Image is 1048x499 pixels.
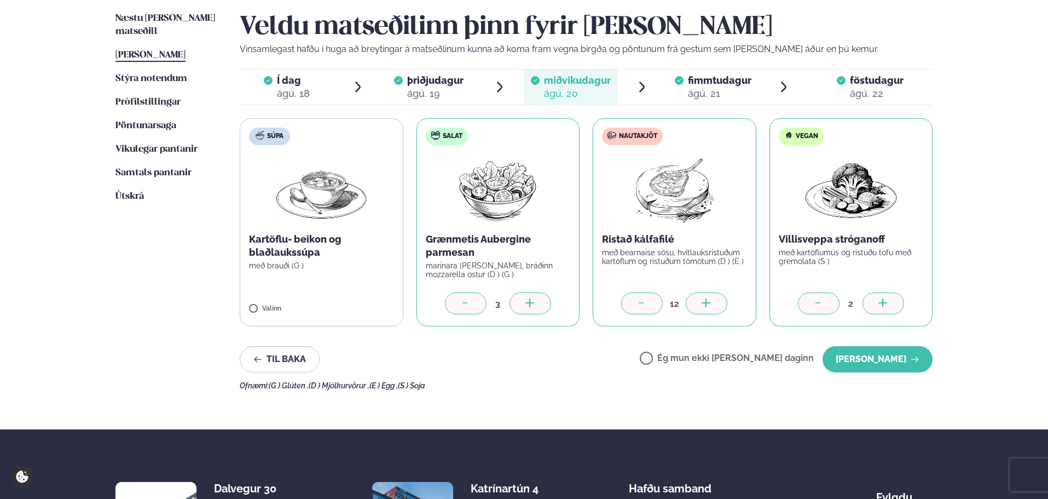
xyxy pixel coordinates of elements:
p: Grænmetis Aubergine parmesan [426,233,571,259]
p: marinara [PERSON_NAME], bráðinn mozzarella ostur (D ) (G ) [426,261,571,279]
div: 12 [663,297,686,310]
p: Kartöflu- beikon og blaðlaukssúpa [249,233,394,259]
span: (S ) Soja [398,381,425,390]
p: með brauði (G ) [249,261,394,270]
span: [PERSON_NAME] [115,50,186,60]
span: Næstu [PERSON_NAME] matseðill [115,14,215,36]
a: Cookie settings [11,466,33,488]
span: Prófílstillingar [115,97,181,107]
img: beef.svg [607,131,616,140]
a: Stýra notendum [115,72,187,85]
div: ágú. 19 [407,87,464,100]
button: Til baka [240,346,320,372]
div: 2 [839,297,862,310]
p: með kartöflumús og ristuðu tofu með gremolata (S ) [779,248,924,266]
div: ágú. 18 [277,87,310,100]
img: Salad.png [449,154,546,224]
span: fimmtudagur [688,74,751,86]
div: ágú. 20 [544,87,611,100]
div: Dalvegur 30 [214,482,301,495]
a: Pöntunarsaga [115,119,176,133]
div: Ofnæmi: [240,381,933,390]
span: Vegan [796,132,818,141]
span: Salat [443,132,462,141]
a: [PERSON_NAME] [115,49,186,62]
img: Soup.png [273,154,369,224]
span: Vikulegar pantanir [115,145,198,154]
p: Vinsamlegast hafðu í huga að breytingar á matseðlinum kunna að koma fram vegna birgða og pöntunum... [240,43,933,56]
p: Villisveppa stróganoff [779,233,924,246]
span: Í dag [277,74,310,87]
p: Ristað kálfafilé [602,233,747,246]
span: Samtals pantanir [115,168,192,177]
span: (E ) Egg , [369,381,398,390]
div: ágú. 21 [688,87,751,100]
a: Útskrá [115,190,144,203]
button: [PERSON_NAME] [823,346,933,372]
span: Stýra notendum [115,74,187,83]
span: Útskrá [115,192,144,201]
a: Næstu [PERSON_NAME] matseðill [115,12,218,38]
span: Pöntunarsaga [115,121,176,130]
span: Súpa [267,132,283,141]
img: Vegan.svg [784,131,793,140]
span: föstudagur [850,74,904,86]
img: soup.svg [256,131,264,140]
span: Hafðu samband [629,473,711,495]
span: Nautakjöt [619,132,657,141]
img: Vegan.png [803,154,899,224]
img: Lamb-Meat.png [626,154,723,224]
div: Katrínartún 4 [471,482,558,495]
p: með bearnaise sósu, hvítlauksristuðum kartöflum og ristuðum tómötum (D ) (E ) [602,248,747,266]
div: ágú. 22 [850,87,904,100]
a: Prófílstillingar [115,96,181,109]
span: (D ) Mjólkurvörur , [309,381,369,390]
a: Samtals pantanir [115,167,192,180]
span: þriðjudagur [407,74,464,86]
img: salad.svg [431,131,440,140]
h2: Veldu matseðilinn þinn fyrir [PERSON_NAME] [240,12,933,43]
span: (G ) Glúten , [269,381,309,390]
span: miðvikudagur [544,74,611,86]
a: Vikulegar pantanir [115,143,198,156]
div: 3 [487,297,509,310]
